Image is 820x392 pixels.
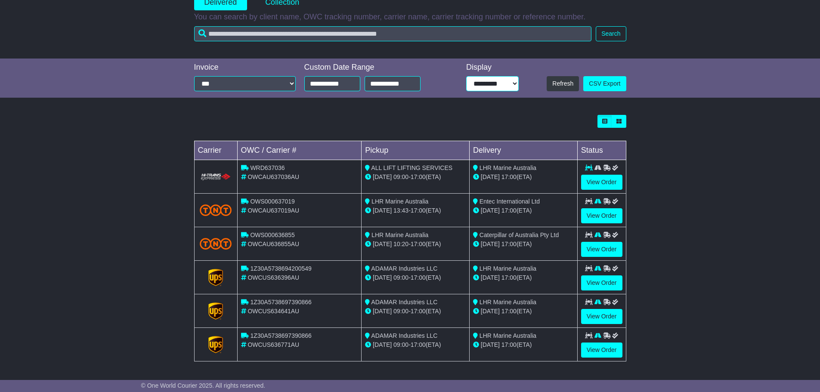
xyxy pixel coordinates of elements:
span: 17:00 [411,207,426,214]
div: - (ETA) [365,273,466,282]
div: (ETA) [473,307,574,316]
a: View Order [581,175,622,190]
span: LHR Marine Australia [480,332,536,339]
span: LHR Marine Australia [480,164,536,171]
div: Custom Date Range [304,63,442,72]
td: Pickup [362,141,470,160]
div: - (ETA) [365,206,466,215]
span: 1Z30A5738694200549 [250,265,311,272]
img: GetCarrierServiceLogo [208,302,223,320]
a: View Order [581,242,622,257]
div: (ETA) [473,340,574,349]
span: WRD637036 [250,164,285,171]
td: Status [577,141,626,160]
span: OWCUS636396AU [248,274,299,281]
td: Carrier [194,141,237,160]
span: 1Z30A5738697390866 [250,332,311,339]
a: View Order [581,309,622,324]
span: LHR Marine Australia [371,231,428,238]
p: You can search by client name, OWC tracking number, carrier name, carrier tracking number or refe... [194,12,626,22]
span: [DATE] [481,308,500,315]
div: (ETA) [473,206,574,215]
span: 17:00 [501,173,517,180]
a: CSV Export [583,76,626,91]
td: OWC / Carrier # [237,141,362,160]
span: [DATE] [373,241,392,247]
img: TNT_Domestic.png [200,238,232,250]
span: OWCUS636771AU [248,341,299,348]
a: View Order [581,208,622,223]
span: ADAMAR Industries LLC [371,332,437,339]
span: [DATE] [481,173,500,180]
div: Display [466,63,519,72]
span: 17:00 [411,274,426,281]
span: 10:20 [393,241,408,247]
span: 17:00 [411,241,426,247]
span: 17:00 [501,274,517,281]
span: 13:43 [393,207,408,214]
span: [DATE] [373,173,392,180]
span: 17:00 [411,308,426,315]
span: 09:00 [393,341,408,348]
span: ADAMAR Industries LLC [371,299,437,306]
span: [DATE] [373,207,392,214]
span: 09:00 [393,308,408,315]
span: © One World Courier 2025. All rights reserved. [141,382,266,389]
span: [DATE] [373,274,392,281]
div: - (ETA) [365,340,466,349]
span: OWCAU636855AU [248,241,299,247]
span: ADAMAR Industries LLC [371,265,437,272]
td: Delivery [469,141,577,160]
span: 09:00 [393,173,408,180]
div: - (ETA) [365,240,466,249]
span: 1Z30A5738697390866 [250,299,311,306]
span: OWCAU637036AU [248,173,299,180]
span: 17:00 [501,308,517,315]
button: Refresh [547,76,579,91]
img: GetCarrierServiceLogo [208,336,223,353]
span: LHR Marine Australia [480,299,536,306]
div: - (ETA) [365,173,466,182]
span: 17:00 [411,341,426,348]
div: - (ETA) [365,307,466,316]
span: OWS000636855 [250,231,295,238]
span: [DATE] [481,207,500,214]
span: 09:00 [393,274,408,281]
div: (ETA) [473,173,574,182]
span: [DATE] [373,341,392,348]
span: [DATE] [481,274,500,281]
img: TNT_Domestic.png [200,204,232,216]
span: [DATE] [481,241,500,247]
span: LHR Marine Australia [480,265,536,272]
img: GetCarrierServiceLogo [208,269,223,286]
span: Entec International Ltd [480,198,540,205]
span: 17:00 [501,207,517,214]
a: View Order [581,343,622,358]
span: [DATE] [373,308,392,315]
span: 17:00 [501,341,517,348]
span: OWS000637019 [250,198,295,205]
span: Caterpillar of Australia Pty Ltd [480,231,559,238]
img: HiTrans.png [200,173,232,181]
a: View Order [581,275,622,290]
span: 17:00 [501,241,517,247]
span: ALL LIFT LIFTING SERVICES [371,164,452,171]
span: OWCAU637019AU [248,207,299,214]
span: 17:00 [411,173,426,180]
div: (ETA) [473,273,574,282]
div: (ETA) [473,240,574,249]
button: Search [596,26,626,41]
span: [DATE] [481,341,500,348]
div: Invoice [194,63,296,72]
span: LHR Marine Australia [371,198,428,205]
span: OWCUS634641AU [248,308,299,315]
